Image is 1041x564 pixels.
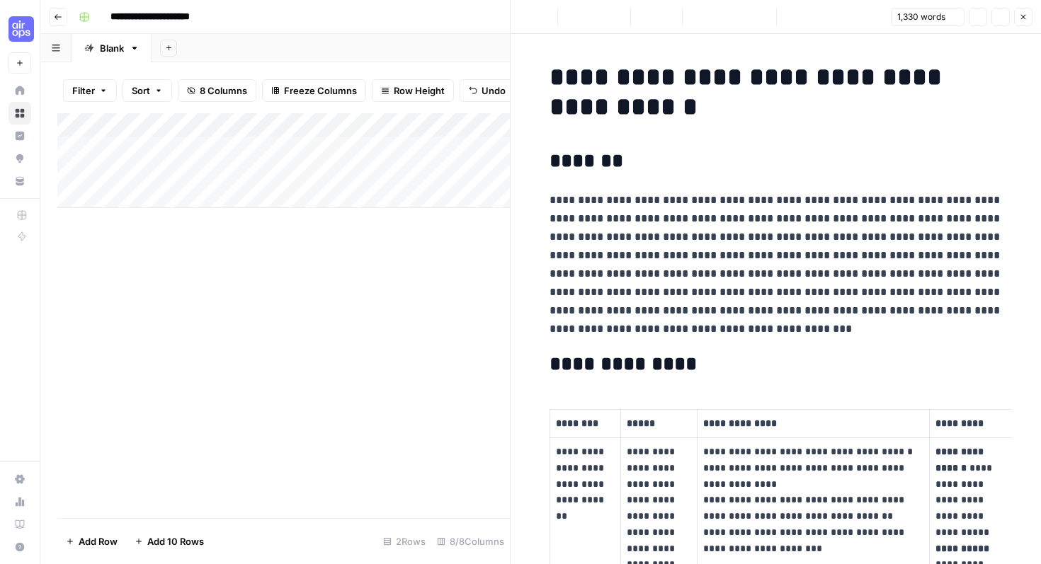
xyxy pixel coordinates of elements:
span: Row Height [394,84,445,98]
span: Freeze Columns [284,84,357,98]
button: Undo [460,79,515,102]
button: 8 Columns [178,79,256,102]
div: Blank [100,41,124,55]
img: September Cohort Logo [8,16,34,42]
button: Filter [63,79,117,102]
a: Home [8,79,31,102]
span: Add 10 Rows [147,534,204,548]
button: Workspace: September Cohort [8,11,31,47]
a: Settings [8,468,31,490]
a: Your Data [8,170,31,192]
span: Undo [482,84,506,98]
span: 1,330 words [897,11,945,23]
a: Usage [8,490,31,513]
button: Help + Support [8,536,31,558]
span: Filter [72,84,95,98]
span: 8 Columns [200,84,247,98]
a: Browse [8,102,31,125]
button: Row Height [372,79,454,102]
div: 2 Rows [377,530,431,553]
span: Sort [132,84,150,98]
a: Insights [8,125,31,147]
a: Blank [72,34,152,62]
span: Add Row [79,534,118,548]
a: Opportunities [8,147,31,170]
button: Freeze Columns [262,79,366,102]
button: Add Row [57,530,126,553]
div: 8/8 Columns [431,530,510,553]
button: Add 10 Rows [126,530,212,553]
button: Sort [123,79,172,102]
a: Learning Hub [8,513,31,536]
button: 1,330 words [891,8,965,26]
